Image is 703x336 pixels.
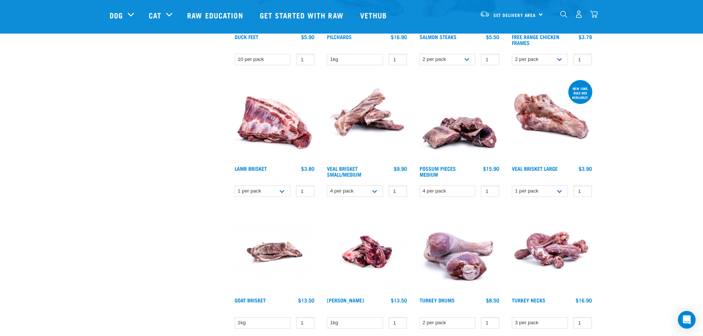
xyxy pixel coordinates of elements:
img: 1259 Turkey Necks 01 [510,210,594,294]
div: $5.50 [486,34,499,40]
input: 1 [573,54,592,65]
a: [PERSON_NAME] [327,299,364,301]
div: $3.90 [579,166,592,172]
img: 1203 Possum Pieces Medium 01 [418,79,502,162]
img: home-icon@2x.png [590,10,598,18]
a: Veal Brisket Large [512,167,558,170]
a: Pilchards [327,35,352,38]
img: user.png [575,10,583,18]
a: Cat [149,10,161,21]
div: Open Intercom Messenger [678,311,696,329]
a: Dog [110,10,123,21]
input: 1 [389,317,407,329]
a: Possum Pieces Medium [420,167,456,176]
div: $16.90 [576,297,592,303]
input: 1 [481,186,499,197]
div: $3.80 [301,166,314,172]
div: $13.50 [298,297,314,303]
a: Lamb Brisket [235,167,267,170]
img: 1240 Lamb Brisket Pieces 01 [233,79,317,162]
img: Goat Brisket [233,210,317,294]
img: 1205 Veal Brisket 1pp 01 [510,79,594,162]
div: $8.50 [486,297,499,303]
img: van-moving.png [480,11,490,17]
a: Raw Education [180,0,252,30]
a: Duck Feet [235,35,258,38]
a: Turkey Drums [420,299,455,301]
div: $15.90 [483,166,499,172]
a: Salmon Steaks [420,35,456,38]
div: $16.90 [391,34,407,40]
input: 1 [573,317,592,329]
input: 1 [481,317,499,329]
a: Free Range Chicken Frames [512,35,559,44]
input: 1 [296,186,314,197]
div: $5.90 [301,34,314,40]
input: 1 [389,186,407,197]
div: $3.79 [579,34,592,40]
div: $9.90 [394,166,407,172]
img: 1207 Veal Brisket 4pp 01 [325,79,409,162]
div: $13.50 [391,297,407,303]
span: Set Delivery Area [493,14,536,16]
a: Get started with Raw [252,0,353,30]
a: Goat Brisket [235,299,266,301]
input: 1 [389,54,407,65]
img: Venison Brisket Bone 1662 [325,210,409,294]
input: 1 [573,186,592,197]
img: 1253 Turkey Drums 01 [418,210,502,294]
a: Veal Brisket Small/Medium [327,167,361,176]
div: new 10kg bulk box available! [568,83,592,103]
img: home-icon-1@2x.png [560,11,567,18]
input: 1 [296,317,314,329]
a: Turkey Necks [512,299,545,301]
input: 1 [296,54,314,65]
input: 1 [481,54,499,65]
a: Vethub [353,0,396,30]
